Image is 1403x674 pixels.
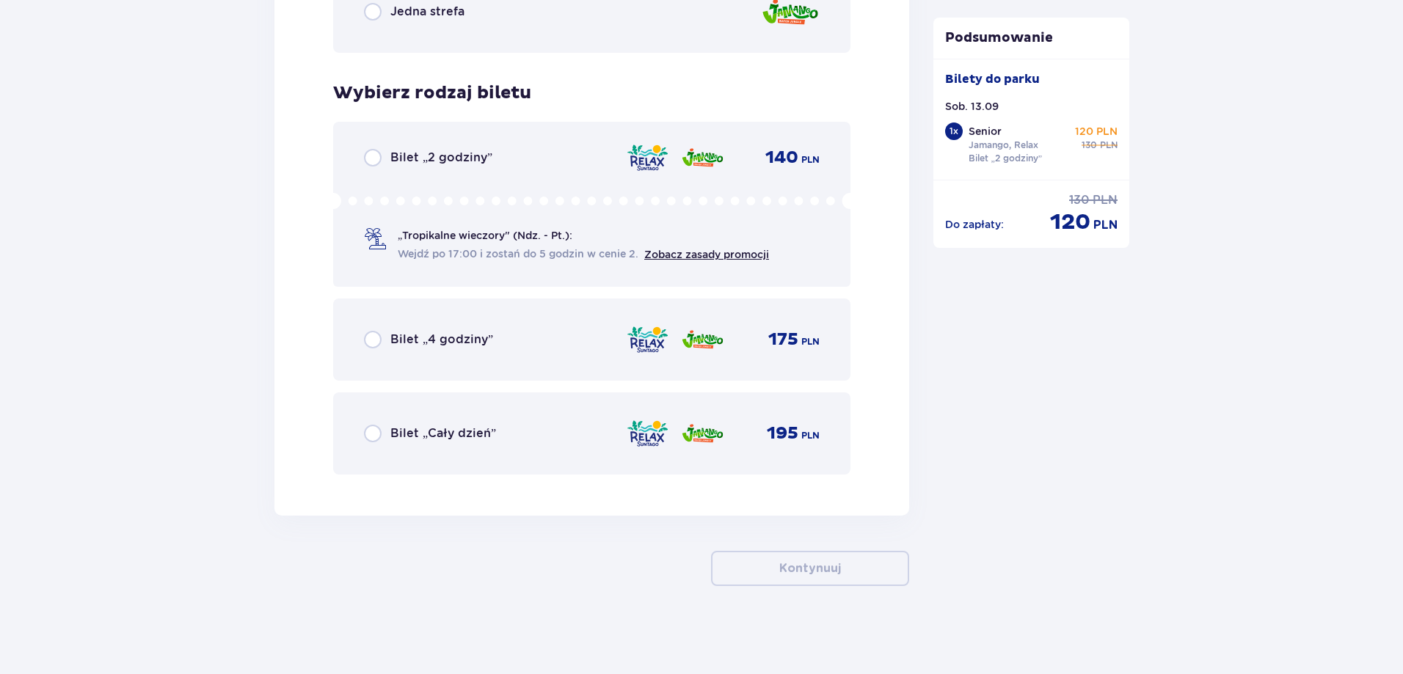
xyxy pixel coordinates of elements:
[767,422,798,444] p: 195
[801,153,820,166] p: PLN
[779,560,841,576] p: Kontynuuj
[1050,208,1090,236] p: 120
[398,246,638,261] span: Wejdź po 17:00 i zostań do 5 godzin w cenie 2.
[801,335,820,348] p: PLN
[945,99,999,114] p: Sob. 13.09
[711,551,909,586] button: Kontynuuj
[1082,139,1097,152] p: 130
[969,152,1043,165] p: Bilet „2 godziny”
[969,124,1002,139] p: Senior
[945,122,963,140] div: 1 x
[644,249,769,260] a: Zobacz zasady promocji
[933,29,1130,47] p: Podsumowanie
[768,329,798,351] p: 175
[765,147,798,169] p: 140
[945,71,1040,87] p: Bilety do parku
[945,217,1004,232] p: Do zapłaty :
[681,324,724,355] img: zone logo
[626,142,669,173] img: zone logo
[681,142,724,173] img: zone logo
[969,139,1038,152] p: Jamango, Relax
[398,228,572,243] p: „Tropikalne wieczory" (Ndz. - Pt.):
[1093,217,1118,233] p: PLN
[626,418,669,449] img: zone logo
[333,82,531,104] p: Wybierz rodzaj biletu
[1093,192,1118,208] p: PLN
[801,429,820,442] p: PLN
[390,150,492,166] p: Bilet „2 godziny”
[390,425,496,442] p: Bilet „Cały dzień”
[1100,139,1118,152] p: PLN
[626,324,669,355] img: zone logo
[390,331,493,348] p: Bilet „4 godziny”
[1069,192,1090,208] p: 130
[1075,124,1118,139] p: 120 PLN
[390,4,464,20] p: Jedna strefa
[681,418,724,449] img: zone logo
